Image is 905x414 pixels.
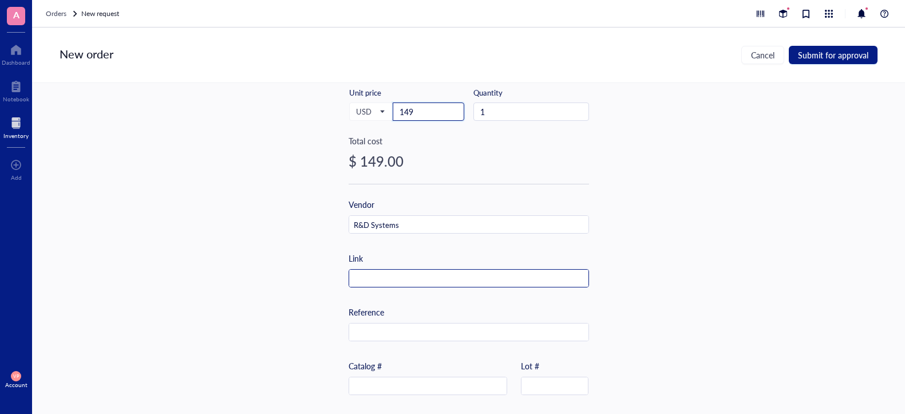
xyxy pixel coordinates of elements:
button: Submit for approval [789,46,878,64]
button: Cancel [741,46,784,64]
div: Account [5,381,27,388]
a: Notebook [3,77,29,102]
div: Quantity [473,88,589,98]
a: Orders [46,8,79,19]
a: Inventory [3,114,29,139]
a: Dashboard [2,41,30,66]
div: Dashboard [2,59,30,66]
span: A [13,7,19,22]
div: Reference [349,306,384,318]
div: New order [60,46,113,64]
div: $ 149.00 [349,152,589,170]
span: Orders [46,9,66,18]
div: Total cost [349,135,589,147]
div: Unit price [349,88,421,98]
span: Submit for approval [798,50,868,60]
div: Link [349,252,363,265]
div: Notebook [3,96,29,102]
span: Cancel [751,50,774,60]
span: USD [356,107,384,117]
div: Add [11,174,22,181]
span: VP [13,373,19,378]
a: New request [81,8,121,19]
div: Vendor [349,198,374,211]
div: Inventory [3,132,29,139]
div: Catalog # [349,360,382,372]
div: Lot # [521,360,539,372]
